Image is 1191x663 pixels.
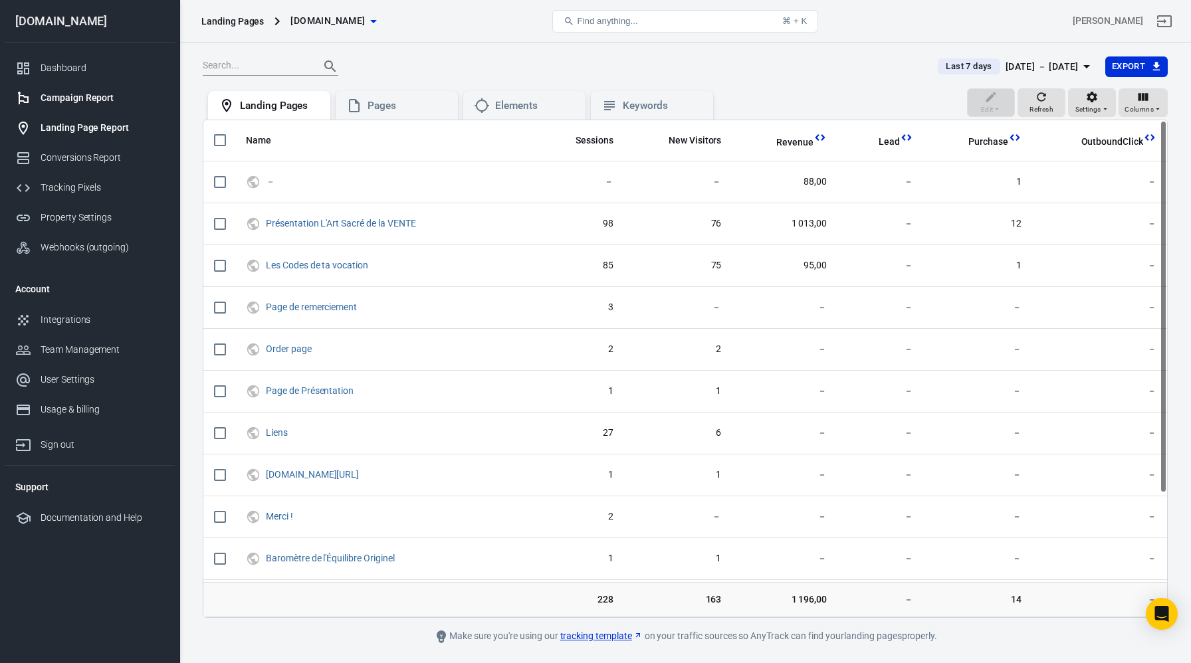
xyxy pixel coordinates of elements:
span: － [635,175,722,189]
div: Campaign Report [41,91,164,105]
button: Find anything...⌘ + K [552,10,818,33]
div: [DATE] － [DATE] [1006,58,1079,75]
span: － [934,385,1022,398]
span: Purchase [968,136,1008,149]
a: Webhooks (outgoing) [5,233,175,262]
span: － [848,217,913,231]
li: Support [5,471,175,503]
span: Find anything... [577,16,637,26]
span: － [742,468,826,482]
a: Page de Présentation [266,385,354,396]
span: － [742,552,826,565]
span: － [934,343,1022,356]
a: Merci ! [266,511,293,521]
button: [DOMAIN_NAME] [285,9,381,33]
span: － [848,426,913,440]
div: Dashboard [41,61,164,75]
a: User Settings [5,365,175,395]
div: Open Intercom Messenger [1146,598,1178,630]
span: 75 [635,259,722,272]
span: 1 [544,552,613,565]
svg: UTM & Web Traffic [246,258,261,274]
span: － [848,343,913,356]
svg: UTM & Web Traffic [246,551,261,567]
svg: UTM & Web Traffic [246,425,261,441]
span: 1 196,00 [742,593,826,606]
a: Property Settings [5,203,175,233]
div: User Settings [41,373,164,387]
span: 98 [544,217,613,231]
span: － [1043,468,1156,482]
button: Export [1105,56,1168,77]
span: － [1043,301,1156,314]
span: － [848,301,913,314]
span: 2 [544,510,613,523]
svg: UTM & Web Traffic [246,509,261,525]
span: 2 [544,343,613,356]
span: New Visitors [651,134,722,147]
span: 2 [635,343,722,356]
span: － [635,510,722,523]
span: Total revenue calculated by AnyTrack. [759,134,813,150]
span: Revenue [776,136,813,149]
button: Last 7 days[DATE] － [DATE] [927,56,1105,78]
span: Columns [1125,104,1154,116]
div: Conversions Report [41,151,164,165]
span: － [848,510,913,523]
span: 1 [544,385,613,398]
span: － [742,426,826,440]
span: Name [246,134,271,147]
span: － [848,552,913,565]
span: － [934,510,1022,523]
span: － [742,301,826,314]
a: Sign out [5,425,175,460]
svg: This column is calculated from AnyTrack real-time data [813,131,827,144]
div: Make sure you're using our on your traffic sources so AnyTrack can find your landing pages properly. [386,628,984,644]
a: Conversions Report [5,143,175,173]
a: Team Management [5,335,175,365]
span: － [742,343,826,356]
span: Sessions [558,134,613,147]
a: Liens [266,427,288,438]
button: Search [314,50,346,82]
span: OutboundClick [1064,136,1143,149]
a: Integrations [5,305,175,335]
button: Refresh [1018,88,1065,118]
a: Dashboard [5,53,175,83]
span: － [266,177,277,186]
div: Keywords [623,99,703,113]
span: Settings [1075,104,1101,116]
div: Documentation and Help [41,511,164,525]
span: Refresh [1029,104,1053,116]
a: Les Codes de ta vocation [266,260,368,270]
div: Landing Pages [201,15,264,28]
div: Landing Page Report [41,121,164,135]
span: OutboundClick [1081,136,1143,149]
span: － [1043,343,1156,356]
span: 88,00 [742,175,826,189]
a: Présentation L'Art Sacré de la VENTE [266,218,416,229]
svg: This column is calculated from AnyTrack real-time data [1008,131,1022,144]
span: － [1043,552,1156,565]
div: Webhooks (outgoing) [41,240,164,254]
span: － [934,552,1022,565]
svg: UTM & Web Traffic [246,341,261,357]
div: [DOMAIN_NAME] [5,15,175,27]
span: － [1043,385,1156,398]
a: － [266,176,275,187]
button: Columns [1119,88,1168,118]
span: 3 [544,301,613,314]
svg: This column is calculated from AnyTrack real-time data [900,131,913,144]
span: 1 [934,259,1022,272]
span: 1 [544,468,613,482]
a: Tracking Pixels [5,173,175,203]
span: 1 [934,175,1022,189]
span: 1 [635,468,722,482]
span: Sessions [576,134,613,147]
span: － [742,510,826,523]
div: Account id: mN52Bpol [1073,14,1143,28]
svg: This column is calculated from AnyTrack real-time data [1143,131,1156,144]
a: Campaign Report [5,83,175,113]
span: Lead [879,136,900,149]
a: [DOMAIN_NAME][URL] [266,469,359,480]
